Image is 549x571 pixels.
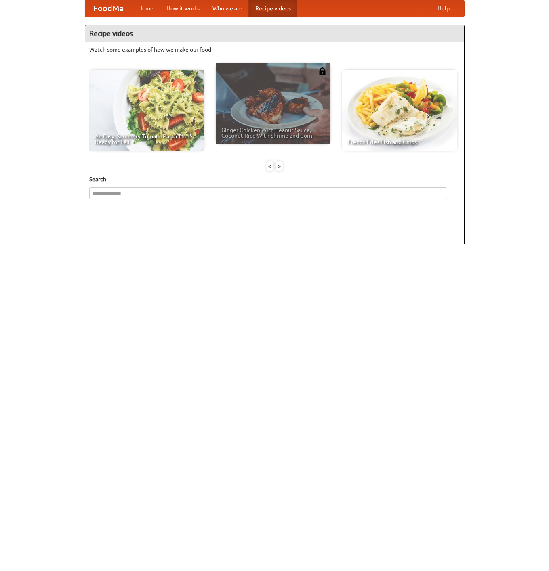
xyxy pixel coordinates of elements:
span: An Easy, Summery Tomato Pasta That's Ready for Fall [95,134,198,145]
div: » [276,161,283,171]
a: Home [132,0,160,17]
img: 483408.png [318,67,326,75]
a: Help [431,0,456,17]
a: An Easy, Summery Tomato Pasta That's Ready for Fall [89,70,204,151]
a: FoodMe [85,0,132,17]
p: Watch some examples of how we make our food! [89,46,460,54]
div: « [266,161,273,171]
h5: Search [89,175,460,183]
a: Who we are [206,0,249,17]
a: French Fries Fish and Chips [342,70,457,151]
a: Recipe videos [249,0,297,17]
h4: Recipe videos [85,25,464,42]
span: French Fries Fish and Chips [348,139,451,145]
a: How it works [160,0,206,17]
